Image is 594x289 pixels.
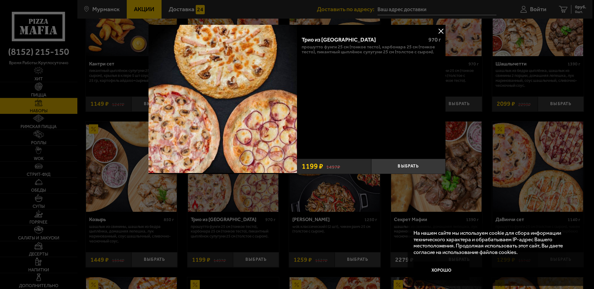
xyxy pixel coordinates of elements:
button: Выбрать [371,159,445,174]
a: Трио из Рио [148,25,297,174]
img: Трио из Рио [148,25,297,173]
span: 1199 ₽ [302,163,323,170]
span: 970 г [428,36,441,43]
p: На нашем сайте мы используем cookie для сбора информации технического характера и обрабатываем IP... [414,230,576,256]
div: Трио из [GEOGRAPHIC_DATA] [302,37,423,43]
p: Прошутто Фунги 25 см (тонкое тесто), Карбонара 25 см (тонкое тесто), Пикантный цыплёнок сулугуни ... [302,45,441,55]
s: 1497 ₽ [326,163,340,170]
button: Хорошо [414,261,469,280]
